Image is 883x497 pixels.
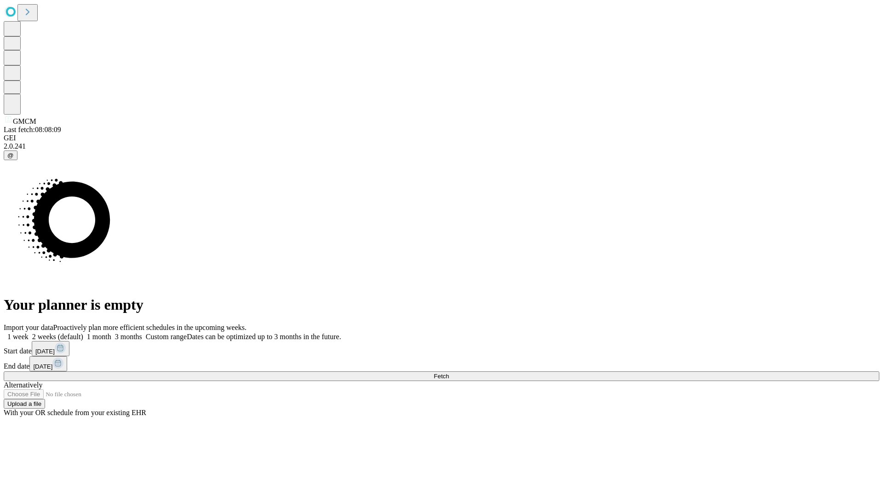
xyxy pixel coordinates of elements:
[53,324,247,331] span: Proactively plan more efficient schedules in the upcoming weeks.
[4,356,879,371] div: End date
[33,363,52,370] span: [DATE]
[4,341,879,356] div: Start date
[35,348,55,355] span: [DATE]
[4,296,879,313] h1: Your planner is empty
[146,333,187,341] span: Custom range
[4,381,42,389] span: Alternatively
[32,333,83,341] span: 2 weeks (default)
[7,152,14,159] span: @
[4,409,146,416] span: With your OR schedule from your existing EHR
[7,333,29,341] span: 1 week
[4,150,17,160] button: @
[434,373,449,380] span: Fetch
[4,142,879,150] div: 2.0.241
[29,356,67,371] button: [DATE]
[4,134,879,142] div: GEI
[87,333,111,341] span: 1 month
[187,333,341,341] span: Dates can be optimized up to 3 months in the future.
[32,341,69,356] button: [DATE]
[4,126,61,133] span: Last fetch: 08:08:09
[4,324,53,331] span: Import your data
[115,333,142,341] span: 3 months
[13,117,36,125] span: GMCM
[4,399,45,409] button: Upload a file
[4,371,879,381] button: Fetch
